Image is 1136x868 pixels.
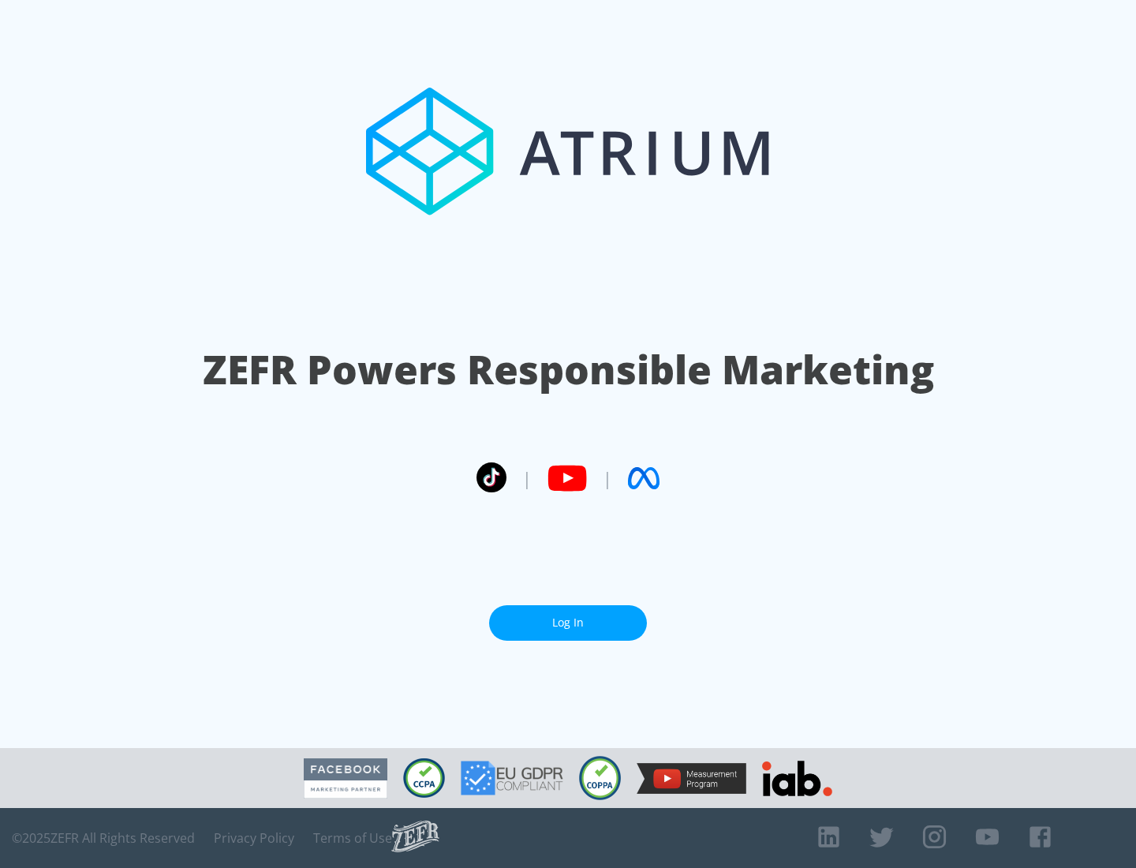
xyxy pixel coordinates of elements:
a: Log In [489,605,647,641]
span: © 2025 ZEFR All Rights Reserved [12,830,195,846]
img: IAB [762,761,832,796]
img: CCPA Compliant [403,758,445,798]
span: | [603,466,612,490]
img: GDPR Compliant [461,761,563,795]
a: Privacy Policy [214,830,294,846]
span: | [522,466,532,490]
img: YouTube Measurement Program [637,763,746,794]
img: COPPA Compliant [579,756,621,800]
img: Facebook Marketing Partner [304,758,387,799]
a: Terms of Use [313,830,392,846]
h1: ZEFR Powers Responsible Marketing [203,342,934,397]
